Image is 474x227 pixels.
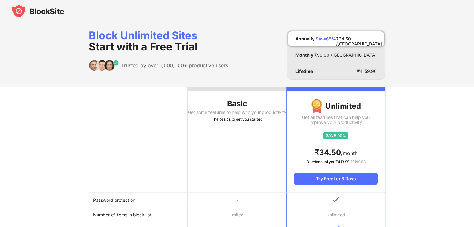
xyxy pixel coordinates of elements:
[295,69,313,74] div: Lifetime
[316,36,336,41] div: Save 65 %
[314,148,341,157] span: ₹ 34.50
[89,207,188,222] td: Number of items in block list
[323,132,348,139] img: save65.svg
[294,115,377,125] div: Get all features that can help you improve your productivity
[188,193,286,207] td: -
[311,99,322,114] img: img-premium-medal
[294,159,377,165] div: Billed annually at ₹ 413.99
[89,60,119,71] img: trusted-by.svg
[89,193,188,207] td: Password protection
[336,36,382,41] div: ₹ 34.50 /[GEOGRAPHIC_DATA]
[89,40,198,53] span: Start with a Free Trial
[188,110,286,115] div: Get some features to help with your productivity
[188,99,286,109] div: Basic
[357,69,377,74] div: ₹ 4159.90
[11,4,64,19] img: blocksite-icon-black.svg
[286,207,385,222] td: Unlimited
[295,53,313,58] div: Monthly
[188,207,286,222] td: limited
[294,99,377,114] div: Unlimited
[314,53,377,58] div: ₹ 99.99 /[GEOGRAPHIC_DATA]
[121,62,228,69] div: Trusted by over 1,000,000+ productive users
[188,116,286,122] div: The basics to get you started
[350,159,366,164] span: ₹ 1199.88
[294,148,377,158] div: /month
[294,173,377,185] div: Try Free for 3 Days
[89,30,228,52] div: Block Unlimited Sites
[295,36,314,41] div: Annually
[332,196,340,202] img: v-blue.svg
